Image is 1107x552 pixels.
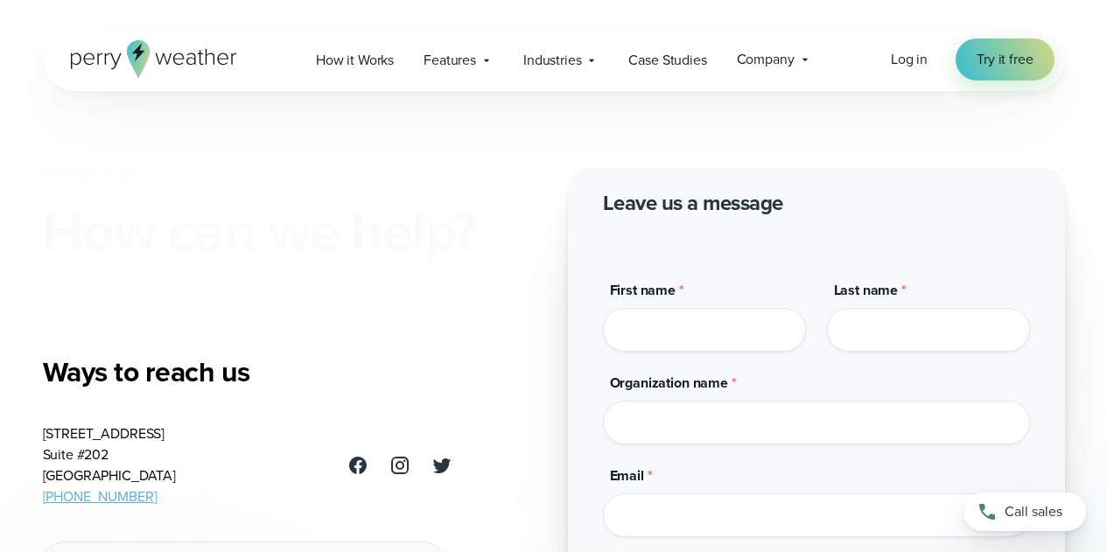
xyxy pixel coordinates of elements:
[891,49,928,70] a: Log in
[1005,501,1062,522] span: Call sales
[610,280,676,300] span: First name
[834,280,899,300] span: Last name
[963,493,1086,531] a: Call sales
[603,189,783,217] h2: Leave us a message
[613,42,721,78] a: Case Studies
[424,50,476,71] span: Features
[43,486,158,507] a: [PHONE_NUMBER]
[43,423,176,507] address: [STREET_ADDRESS] Suite #202 [GEOGRAPHIC_DATA]
[628,50,706,71] span: Case Studies
[43,354,452,389] h3: Ways to reach us
[891,49,928,69] span: Log in
[523,50,581,71] span: Industries
[610,465,644,486] span: Email
[956,38,1054,80] a: Try it free
[316,50,394,71] span: How it Works
[301,42,409,78] a: How it Works
[610,373,728,393] span: Organization name
[737,49,795,70] span: Company
[977,49,1033,70] span: Try it free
